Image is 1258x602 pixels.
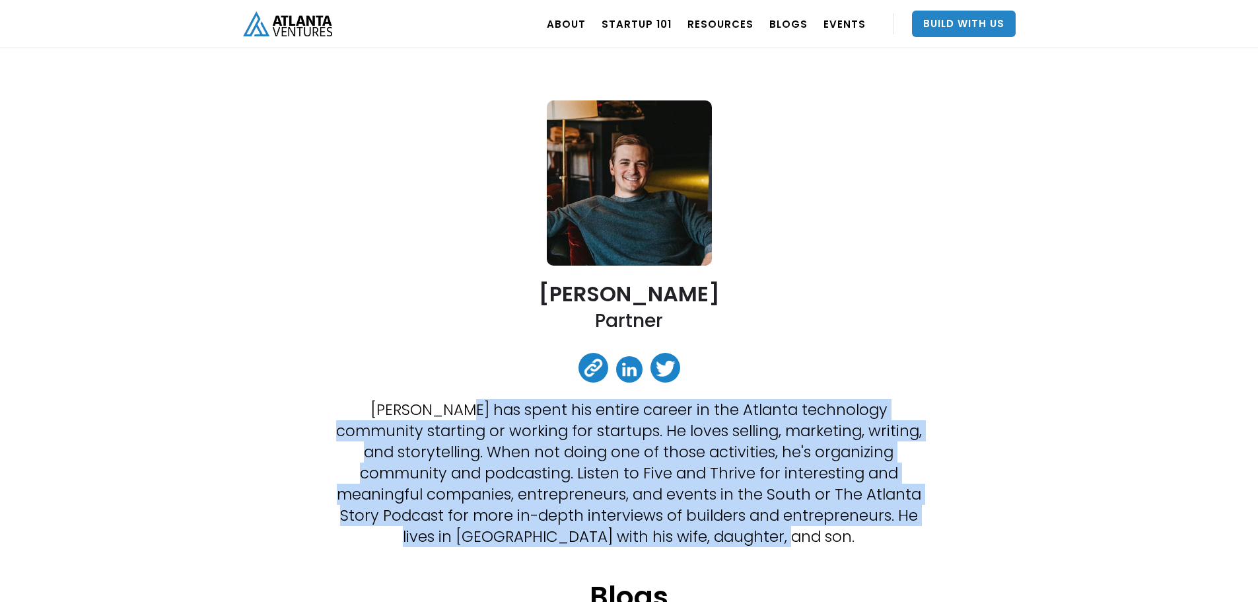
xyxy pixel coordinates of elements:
a: BLOGS [769,5,808,42]
h2: Partner [595,309,663,333]
a: RESOURCES [687,5,753,42]
a: Startup 101 [602,5,672,42]
p: [PERSON_NAME] has spent his entire career in the Atlanta technology community starting or working... [335,399,923,547]
h2: [PERSON_NAME] [539,282,720,305]
a: Build With Us [912,11,1016,37]
a: ABOUT [547,5,586,42]
a: EVENTS [823,5,866,42]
